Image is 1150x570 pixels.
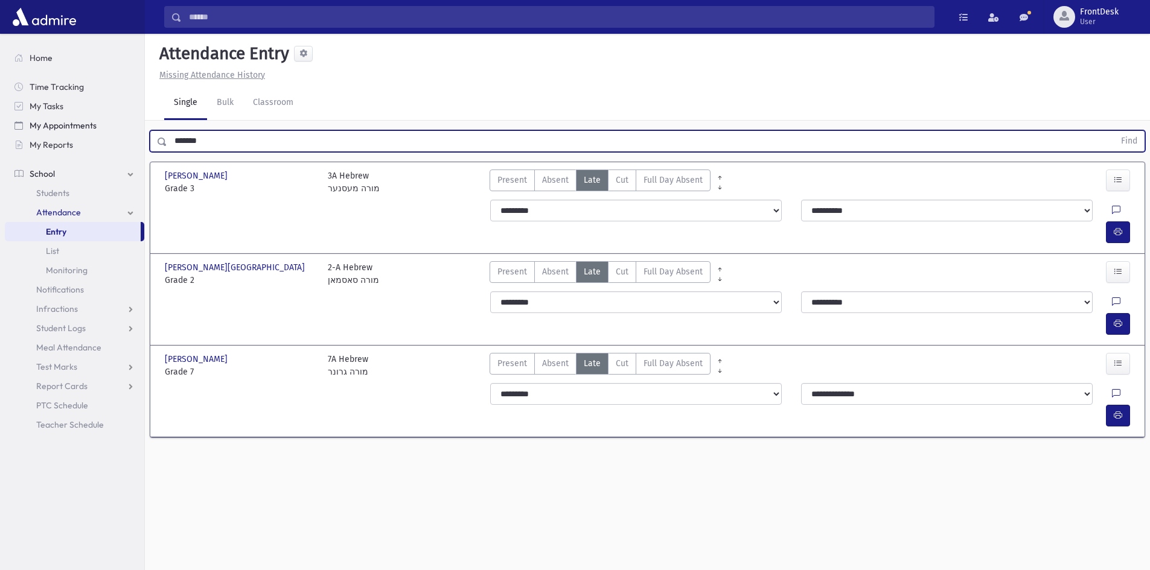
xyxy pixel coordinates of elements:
span: Entry [46,226,66,237]
a: Test Marks [5,357,144,376]
a: My Reports [5,135,144,154]
a: Entry [5,222,141,241]
span: My Reports [30,139,73,150]
span: Full Day Absent [644,174,703,186]
a: Meal Attendance [5,338,144,357]
span: Students [36,188,69,198]
span: Cut [616,357,628,370]
div: AttTypes [490,261,711,287]
a: School [5,164,144,183]
span: Late [584,174,601,186]
span: Home [30,52,53,63]
a: Student Logs [5,318,144,338]
a: Infractions [5,299,144,318]
span: Cut [616,265,628,278]
span: Student Logs [36,323,86,334]
span: Grade 2 [165,274,316,287]
span: Late [584,357,601,370]
span: [PERSON_NAME][GEOGRAPHIC_DATA] [165,261,307,274]
a: List [5,241,144,261]
a: Students [5,183,144,203]
button: Find [1114,131,1145,151]
a: Time Tracking [5,77,144,97]
span: Grade 7 [165,366,316,378]
span: Present [497,265,527,278]
div: 3A Hebrew מורה מעסנער [328,169,380,195]
u: Missing Attendance History [159,70,265,80]
span: Absent [542,174,569,186]
span: FrontDesk [1080,7,1119,17]
img: AdmirePro [10,5,79,29]
span: Meal Attendance [36,342,101,353]
span: My Tasks [30,101,63,112]
span: PTC Schedule [36,400,88,411]
span: [PERSON_NAME] [165,353,230,366]
a: PTC Schedule [5,396,144,415]
div: 7A Hebrew מורה גרונר [328,353,368,378]
span: Full Day Absent [644,265,703,278]
span: Teacher Schedule [36,419,104,430]
span: School [30,168,55,179]
span: Attendance [36,207,81,218]
span: List [46,245,59,256]
span: Cut [616,174,628,186]
span: User [1080,17,1119,27]
h5: Attendance Entry [155,43,289,64]
a: My Tasks [5,97,144,116]
a: Bulk [207,86,243,120]
a: Teacher Schedule [5,415,144,434]
div: AttTypes [490,169,711,195]
a: Single [164,86,207,120]
span: Absent [542,265,569,278]
div: AttTypes [490,353,711,378]
a: Monitoring [5,261,144,280]
a: Missing Attendance History [155,70,265,80]
a: Notifications [5,280,144,299]
span: [PERSON_NAME] [165,169,230,182]
a: Report Cards [5,376,144,396]
span: Present [497,357,527,370]
a: My Appointments [5,116,144,135]
span: Present [497,174,527,186]
span: Absent [542,357,569,370]
span: My Appointments [30,120,97,131]
a: Attendance [5,203,144,222]
span: Infractions [36,303,78,314]
input: Search [182,6,934,28]
span: Grade 3 [165,182,316,195]
span: Time Tracking [30,81,84,92]
span: Notifications [36,284,84,295]
span: Test Marks [36,361,77,372]
span: Report Cards [36,381,88,391]
div: 2-A Hebrew מורה סאסמאן [328,261,379,287]
span: Monitoring [46,265,88,276]
span: Late [584,265,601,278]
a: Classroom [243,86,303,120]
a: Home [5,48,144,68]
span: Full Day Absent [644,357,703,370]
